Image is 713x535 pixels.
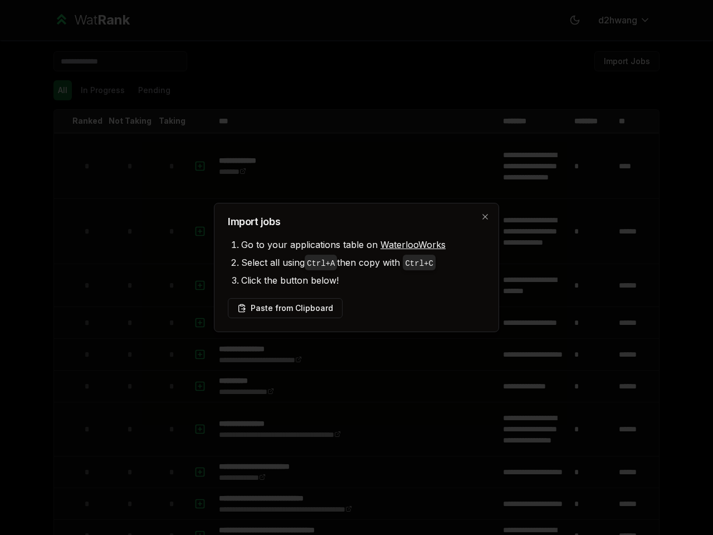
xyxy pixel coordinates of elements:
a: WaterlooWorks [380,239,446,250]
li: Go to your applications table on [241,236,485,254]
button: Paste from Clipboard [228,298,343,318]
h2: Import jobs [228,217,485,227]
li: Select all using then copy with [241,254,485,271]
li: Click the button below! [241,271,485,289]
code: Ctrl+ A [307,259,335,268]
code: Ctrl+ C [405,259,433,268]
